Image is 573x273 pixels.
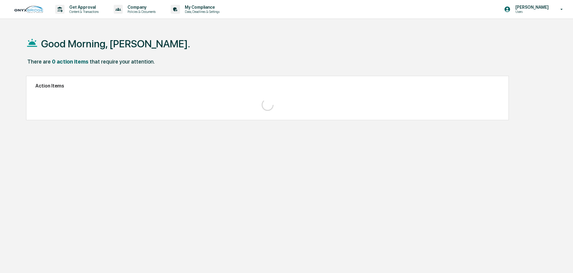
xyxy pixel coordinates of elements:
[52,58,88,65] div: 0 action items
[511,5,552,10] p: [PERSON_NAME]
[64,5,102,10] p: Get Approval
[123,10,159,14] p: Policies & Documents
[90,58,155,65] div: that require your attention.
[180,10,223,14] p: Data, Deadlines & Settings
[35,83,499,89] h2: Action Items
[14,6,43,13] img: logo
[41,38,190,50] h1: Good Morning, [PERSON_NAME].
[27,58,51,65] div: There are
[511,10,552,14] p: Users
[123,5,159,10] p: Company
[180,5,223,10] p: My Compliance
[64,10,102,14] p: Content & Transactions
